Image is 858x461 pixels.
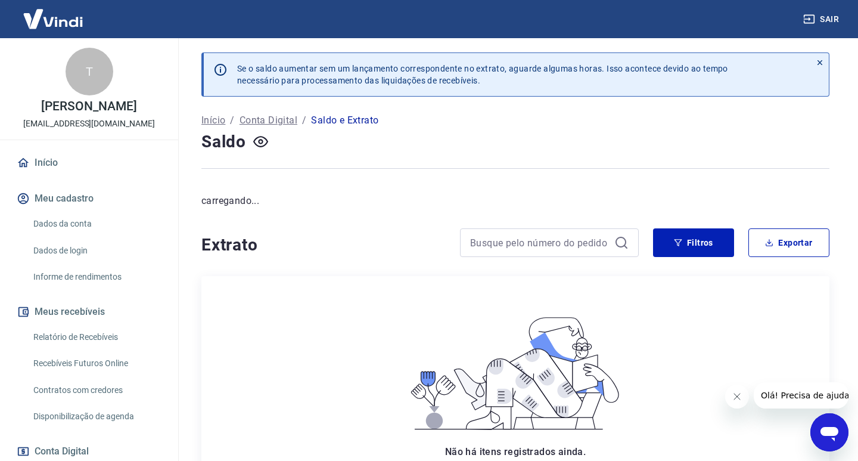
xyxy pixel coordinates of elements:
[29,325,164,349] a: Relatório de Recebíveis
[29,378,164,403] a: Contratos com credores
[754,382,848,409] iframe: Mensagem da empresa
[725,385,749,409] iframe: Fechar mensagem
[748,228,829,257] button: Exportar
[201,194,829,208] p: carregando...
[29,265,164,289] a: Informe de rendimentos
[14,299,164,325] button: Meus recebíveis
[7,8,100,18] span: Olá! Precisa de ajuda?
[470,234,610,252] input: Busque pelo número do pedido
[801,8,844,30] button: Sair
[41,100,136,113] p: [PERSON_NAME]
[29,351,164,376] a: Recebíveis Futuros Online
[29,239,164,263] a: Dados de login
[311,113,378,128] p: Saldo e Extrato
[653,228,734,257] button: Filtros
[14,150,164,176] a: Início
[201,113,225,128] a: Início
[29,212,164,236] a: Dados da conta
[201,130,246,154] h4: Saldo
[23,117,155,130] p: [EMAIL_ADDRESS][DOMAIN_NAME]
[201,233,446,257] h4: Extrato
[302,113,306,128] p: /
[810,413,848,451] iframe: Botão para abrir a janela de mensagens
[66,48,113,95] div: T
[14,1,92,37] img: Vindi
[240,113,297,128] a: Conta Digital
[445,446,586,457] span: Não há itens registrados ainda.
[14,185,164,212] button: Meu cadastro
[29,404,164,429] a: Disponibilização de agenda
[230,113,234,128] p: /
[237,63,728,86] p: Se o saldo aumentar sem um lançamento correspondente no extrato, aguarde algumas horas. Isso acon...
